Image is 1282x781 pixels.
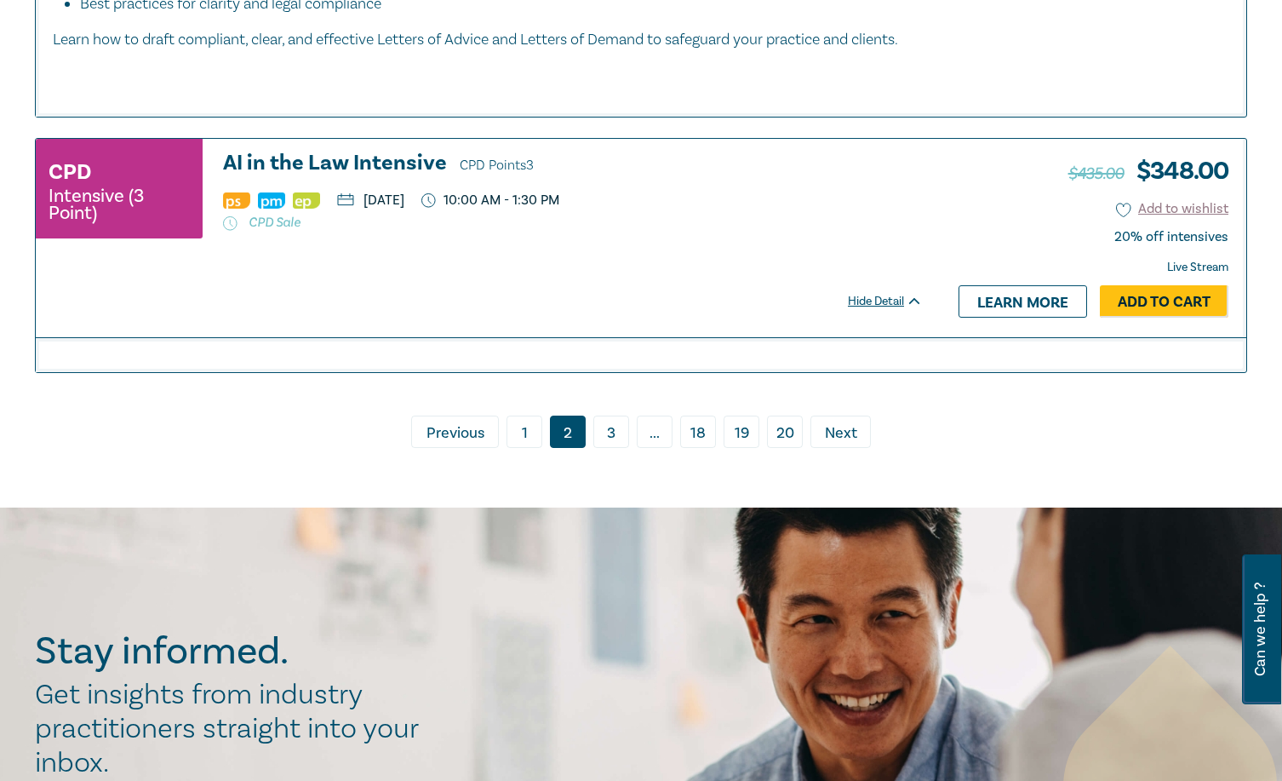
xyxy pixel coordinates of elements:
[550,416,586,448] a: 2
[1167,260,1228,275] strong: Live Stream
[1068,163,1125,185] span: $435.00
[848,293,941,310] div: Hide Detail
[258,192,285,209] img: Practice Management & Business Skills
[223,152,923,177] h3: AI in the Law Intensive
[810,416,871,448] a: Next
[421,192,559,209] p: 10:00 AM - 1:30 PM
[53,29,1229,51] p: Learn how to draft compliant, clear, and effective Letters of Advice and Letters of Demand to saf...
[293,192,320,209] img: Ethics & Professional Responsibility
[49,187,190,221] small: Intensive (3 Point)
[593,416,629,448] a: 3
[959,285,1087,318] a: Learn more
[825,422,857,445] span: Next
[637,416,672,448] span: ...
[223,192,250,209] img: Professional Skills
[223,214,923,231] p: CPD Sale
[426,422,484,445] span: Previous
[1116,199,1229,219] button: Add to wishlist
[680,416,716,448] a: 18
[337,193,404,207] p: [DATE]
[35,678,437,780] h2: Get insights from industry practitioners straight into your inbox.
[35,629,437,674] h2: Stay informed.
[411,416,499,448] a: Previous
[1252,565,1268,694] span: Can we help ?
[460,157,534,174] span: CPD Points 3
[223,152,923,177] a: AI in the Law Intensive CPD Points3
[1100,285,1228,318] a: Add to Cart
[724,416,759,448] a: 19
[1114,229,1228,245] div: 20% off intensives
[49,157,91,187] h3: CPD
[507,416,542,448] a: 1
[767,416,803,448] a: 20
[1068,152,1228,191] h3: $ 348.00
